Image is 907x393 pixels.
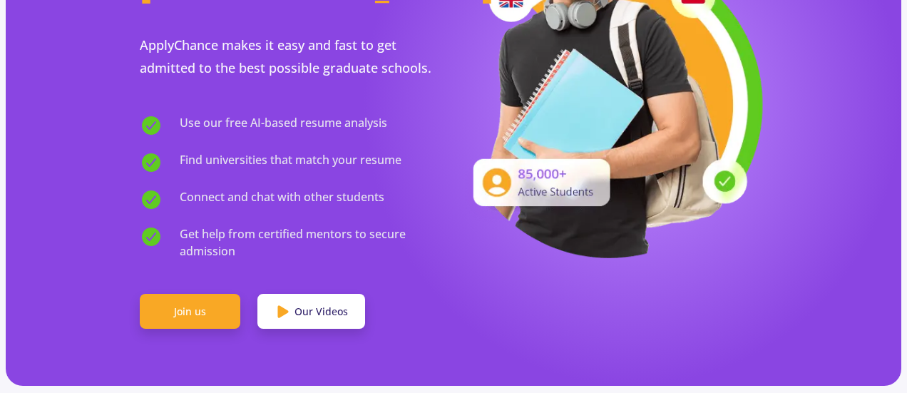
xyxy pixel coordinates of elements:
[180,188,384,211] span: Connect and chat with other students
[140,36,431,76] span: ApplyChance makes it easy and fast to get admitted to the best possible graduate schools.
[180,151,401,174] span: Find universities that match your resume
[180,114,387,137] span: Use our free AI-based resume analysis
[257,294,365,330] a: Our Videos
[140,294,240,330] a: Join us
[294,304,348,319] span: Our Videos
[180,225,453,260] span: Get help from certified mentors to secure admission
